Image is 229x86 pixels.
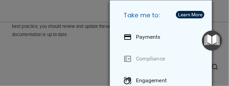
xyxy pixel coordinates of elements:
h5: Take me to: [118,6,206,25]
p: Payments [136,34,161,40]
p: Engagement [136,77,167,84]
button: Open Resource Center [202,31,222,51]
a: Compliance [118,49,206,68]
button: Learn More [176,11,204,18]
a: Payments [118,28,206,47]
div: Learn More [178,12,202,17]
